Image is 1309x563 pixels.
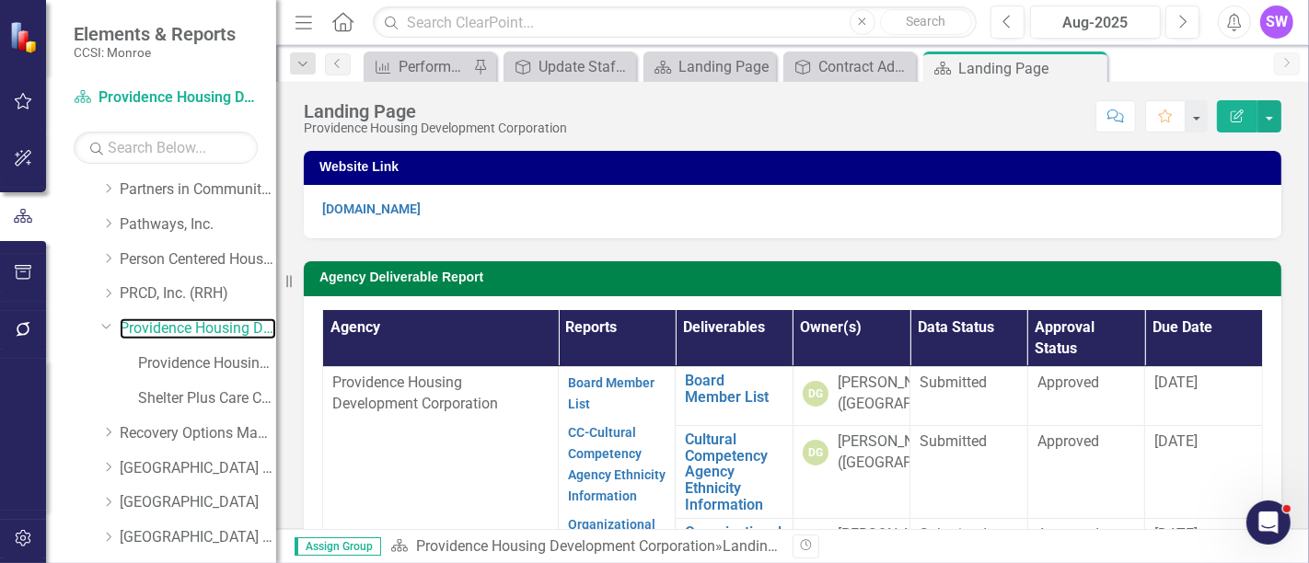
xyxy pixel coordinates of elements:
[1154,432,1198,450] span: [DATE]
[74,132,258,164] input: Search Below...
[319,160,1272,174] h3: Website Link
[368,55,469,78] a: Performance Report
[910,367,1027,426] td: Double-Click to Edit
[390,536,779,557] div: »
[74,87,258,109] a: Providence Housing Development Corporation
[138,388,276,409] a: Shelter Plus Care Case Management
[676,367,793,426] td: Double-Click to Edit Right Click for Context Menu
[803,381,828,407] div: DG
[1154,373,1198,391] span: [DATE]
[74,45,236,60] small: CCSI: Monroe
[138,353,276,374] a: Providence Housing Development Corporation (MCOMH Internal)
[120,423,276,444] a: Recovery Options Made Easy
[1027,367,1144,426] td: Double-Click to Edit
[803,440,828,465] div: DG
[416,537,715,555] a: Providence Housing Development Corporation
[508,55,631,78] a: Update Staff Contacts and Website Link on Agency Landing Page
[880,9,972,35] button: Search
[120,527,276,548] a: [GEOGRAPHIC_DATA] (RRH)
[838,431,987,474] div: [PERSON_NAME] ([GEOGRAPHIC_DATA])
[120,249,276,270] a: Person Centered Housing Options, Inc.
[1260,6,1293,39] button: SW
[1246,500,1291,545] iframe: Intercom live chat
[1037,373,1099,391] span: Approved
[568,425,666,503] a: CC-Cultural Competency Agency Ethnicity Information
[1027,426,1144,519] td: Double-Click to Edit
[838,373,987,415] div: [PERSON_NAME] ([GEOGRAPHIC_DATA])
[1154,525,1198,543] span: [DATE]
[120,179,276,201] a: Partners in Community Development
[920,432,987,450] span: Submitted
[920,373,987,391] span: Submitted
[539,55,631,78] div: Update Staff Contacts and Website Link on Agency Landing Page
[1037,525,1099,543] span: Approved
[788,55,911,78] a: Contract Addendum
[373,6,977,39] input: Search ClearPoint...
[120,318,276,339] a: Providence Housing Development Corporation
[1030,6,1161,39] button: Aug-2025
[568,517,655,553] a: Organizational Chart
[74,23,236,45] span: Elements & Reports
[322,201,421,216] a: [DOMAIN_NAME]
[120,283,276,304] a: PRCD, Inc. (RRH)
[120,214,276,236] a: Pathways, Inc.
[920,525,987,543] span: Submitted
[332,373,549,415] p: Providence Housing Development Corporation
[676,426,793,519] td: Double-Click to Edit Right Click for Context Menu
[1037,12,1154,34] div: Aug-2025
[685,431,782,512] a: Cultural Competency Agency Ethnicity Information
[120,492,276,513] a: [GEOGRAPHIC_DATA]
[295,537,381,556] span: Assign Group
[120,458,276,479] a: [GEOGRAPHIC_DATA] (RRH)
[304,121,567,135] div: Providence Housing Development Corporation
[1145,367,1263,426] td: Double-Click to Edit
[1145,426,1263,519] td: Double-Click to Edit
[304,101,567,121] div: Landing Page
[910,426,1027,519] td: Double-Click to Edit
[648,55,771,78] a: Landing Page
[678,55,771,78] div: Landing Page
[958,57,1103,80] div: Landing Page
[793,426,909,519] td: Double-Click to Edit
[723,537,813,555] div: Landing Page
[399,55,469,78] div: Performance Report
[818,55,911,78] div: Contract Addendum
[319,270,1272,284] h3: Agency Deliverable Report
[793,367,909,426] td: Double-Click to Edit
[906,14,945,29] span: Search
[568,375,654,411] a: Board Member List
[685,373,782,405] a: Board Member List
[9,20,42,53] img: ClearPoint Strategy
[1037,432,1099,450] span: Approved
[685,524,782,557] a: Organizational Chart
